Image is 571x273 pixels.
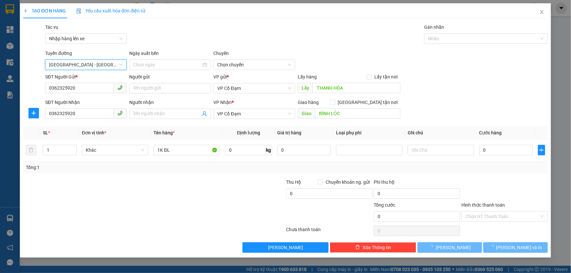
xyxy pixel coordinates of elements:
[479,130,502,135] span: Cước hàng
[26,164,221,171] div: Tổng: 1
[129,99,211,106] div: Người nhận
[23,9,28,13] span: plus
[298,83,313,93] span: Lấy
[539,9,544,15] span: close
[333,127,405,139] th: Loại phụ phí
[533,3,551,22] button: Close
[153,130,175,135] span: Tên hàng
[76,9,81,14] img: icon
[45,99,127,106] div: SĐT Người Nhận
[418,242,482,253] button: [PERSON_NAME]
[489,245,496,249] span: loading
[214,73,295,80] div: VP gửi
[82,130,106,135] span: Đơn vị tính
[76,8,145,13] span: Yêu cầu xuất hóa đơn điện tử
[153,145,220,155] input: VD: Bàn, Ghế
[436,244,471,251] span: [PERSON_NAME]
[315,108,401,119] input: Dọc đường
[43,130,48,135] span: SL
[133,61,201,68] input: Chọn ngày
[363,244,391,251] span: Xóa Thông tin
[408,145,474,155] input: Ghi Chú
[298,74,317,79] span: Lấy hàng
[117,111,123,116] span: phone
[218,109,291,119] span: VP Cổ Đạm
[129,73,211,80] div: Người gửi
[45,50,127,60] div: Tuyến đường
[298,100,319,105] span: Giao hàng
[214,100,232,105] span: VP Nhận
[202,111,207,116] span: user-add
[335,99,401,106] span: [GEOGRAPHIC_DATA] tận nơi
[374,179,460,188] div: Phí thu hộ
[374,202,395,208] span: Tổng cước
[538,145,545,155] button: plus
[330,242,416,253] button: deleteXóa Thông tin
[129,50,211,60] div: Ngày xuất bến
[237,130,260,135] span: Định lượng
[49,34,123,43] span: Nhập hàng lên xe
[117,85,123,90] span: phone
[28,108,39,118] button: plus
[298,108,315,119] span: Giao
[483,242,548,253] button: [PERSON_NAME] và In
[286,226,373,237] div: Chưa thanh toán
[214,50,295,60] div: Chuyến
[461,202,505,208] label: Hình thức thanh toán
[45,25,58,30] label: Tác vụ
[242,242,329,253] button: [PERSON_NAME]
[313,83,401,93] input: Dọc đường
[277,130,302,135] span: Giá trị hàng
[26,145,36,155] button: delete
[429,245,436,249] span: loading
[405,127,477,139] th: Ghi chú
[29,111,39,116] span: plus
[218,60,291,70] span: Chọn chuyến
[45,73,127,80] div: SĐT Người Gửi
[372,73,401,80] span: Lấy tận nơi
[277,145,331,155] input: 0
[23,8,66,13] span: TẠO ĐƠN HÀNG
[424,25,444,30] label: Gán nhãn
[49,60,123,70] span: Hà Nội - Hà Tĩnh
[266,145,272,155] span: kg
[218,83,291,93] span: VP Cổ Đạm
[86,145,144,155] span: Khác
[355,245,360,250] span: delete
[286,179,301,185] span: Thu Hộ
[323,179,372,186] span: Chuyển khoản ng. gửi
[496,244,542,251] span: [PERSON_NAME] và In
[538,147,545,153] span: plus
[268,244,303,251] span: [PERSON_NAME]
